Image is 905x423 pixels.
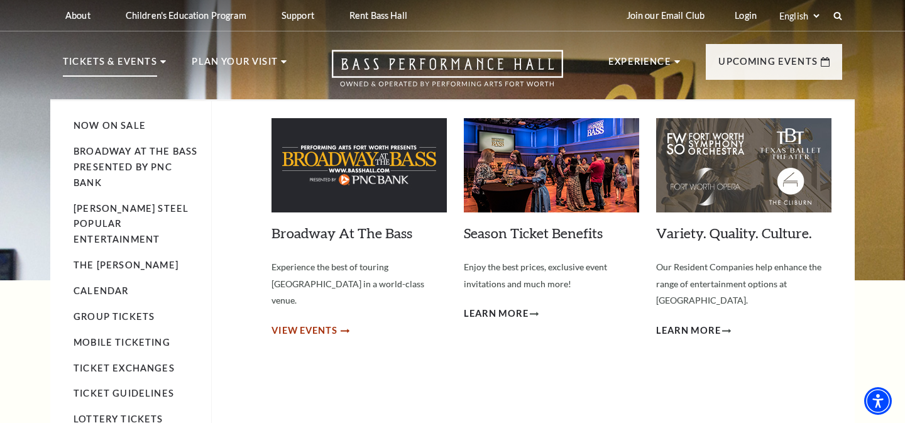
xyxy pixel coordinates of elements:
a: Learn More Season Ticket Benefits [464,306,539,322]
a: Calendar [74,285,128,296]
a: Variety. Quality. Culture. [656,224,812,241]
a: Broadway At The Bass presented by PNC Bank [74,146,197,188]
a: Ticket Guidelines [74,388,174,398]
a: View Events [271,323,348,339]
a: The [PERSON_NAME] [74,260,178,270]
a: Broadway At The Bass [271,224,412,241]
p: Tickets & Events [63,54,157,77]
img: Broadway At The Bass [271,118,447,212]
a: Season Ticket Benefits [464,224,603,241]
span: Learn More [464,306,529,322]
p: About [65,10,90,21]
a: Learn More Variety. Quality. Culture. [656,323,731,339]
p: Enjoy the best prices, exclusive event invitations and much more! [464,259,639,292]
a: Mobile Ticketing [74,337,170,348]
img: Season Ticket Benefits [464,118,639,212]
a: Ticket Exchanges [74,363,175,373]
a: Open this option [287,50,608,99]
p: Children's Education Program [126,10,246,21]
p: Our Resident Companies help enhance the range of entertainment options at [GEOGRAPHIC_DATA]. [656,259,831,309]
a: [PERSON_NAME] Steel Popular Entertainment [74,203,189,245]
a: Now On Sale [74,120,146,131]
p: Plan Your Visit [192,54,278,77]
div: Accessibility Menu [864,387,892,415]
p: Rent Bass Hall [349,10,407,21]
span: View Events [271,323,337,339]
p: Experience [608,54,671,77]
a: Group Tickets [74,311,155,322]
img: Variety. Quality. Culture. [656,118,831,212]
p: Experience the best of touring [GEOGRAPHIC_DATA] in a world-class venue. [271,259,447,309]
select: Select: [777,10,821,22]
p: Support [282,10,314,21]
p: Upcoming Events [718,54,818,77]
span: Learn More [656,323,721,339]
